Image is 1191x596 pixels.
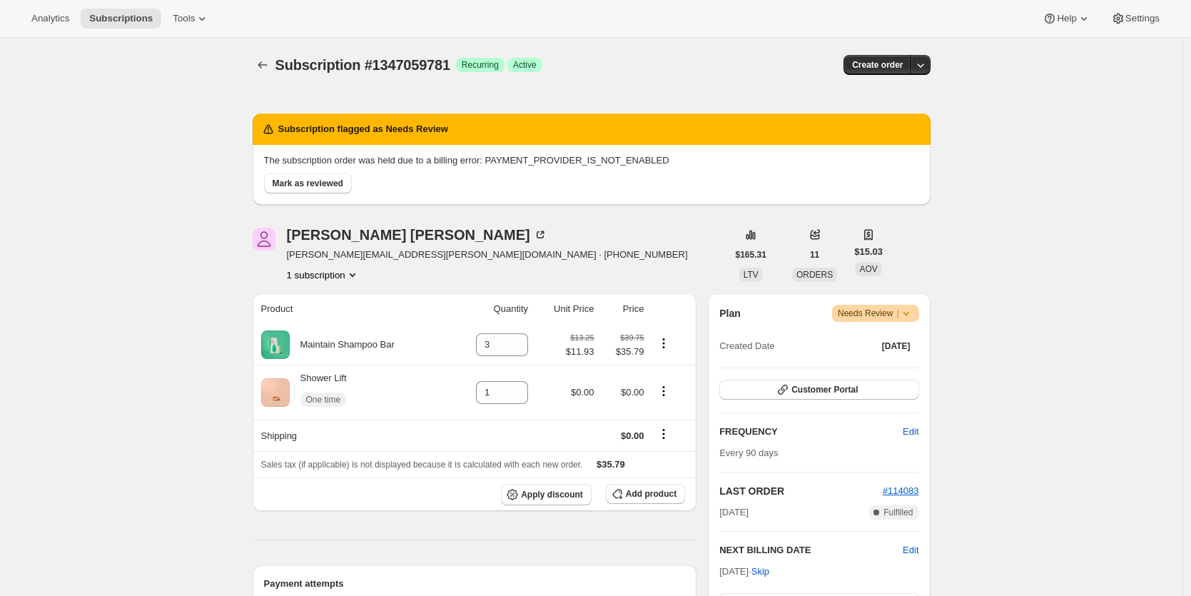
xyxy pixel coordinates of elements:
span: | [896,308,898,319]
span: $0.00 [571,387,594,398]
button: Edit [894,420,927,443]
button: Create order [843,55,911,75]
span: Allyson Talbott [253,228,275,251]
span: AOV [859,264,877,274]
span: Every 90 days [719,448,778,458]
h2: NEXT BILLING DATE [719,543,903,557]
span: Fulfilled [883,507,913,518]
span: Create order [852,59,903,71]
span: Apply discount [521,489,583,500]
h2: FREQUENCY [719,425,903,439]
span: Edit [903,425,918,439]
button: Settings [1103,9,1168,29]
span: Settings [1125,13,1160,24]
button: [DATE] [873,336,919,356]
th: Unit Price [532,293,598,325]
span: Subscriptions [89,13,153,24]
span: ORDERS [796,270,833,280]
button: Analytics [23,9,78,29]
span: LTV [744,270,759,280]
span: Mark as reviewed [273,178,343,189]
span: $35.79 [597,459,625,470]
span: Tools [173,13,195,24]
span: $15.03 [854,245,883,259]
span: $0.00 [621,430,644,441]
span: Subscription #1347059781 [275,57,450,73]
div: [PERSON_NAME] [PERSON_NAME] [287,228,547,242]
span: [DATE] [882,340,911,352]
button: $165.31 [727,245,775,265]
div: Shower Lift [290,371,347,414]
button: Tools [164,9,218,29]
span: Customer Portal [791,384,858,395]
span: Analytics [31,13,69,24]
span: $165.31 [736,249,766,261]
span: Created Date [719,339,774,353]
span: Recurring [462,59,499,71]
h2: LAST ORDER [719,484,883,498]
img: product img [261,378,290,407]
button: Mark as reviewed [264,173,352,193]
span: $0.00 [621,387,644,398]
small: $39.75 [620,333,644,342]
th: Price [598,293,648,325]
button: Help [1034,9,1099,29]
th: Quantity [450,293,532,325]
th: Shipping [253,420,451,451]
button: Add product [606,484,685,504]
span: Active [513,59,537,71]
small: $13.25 [570,333,594,342]
button: Product actions [652,335,675,351]
button: 11 [801,245,828,265]
span: One time [306,394,341,405]
span: Sales tax (if applicable) is not displayed because it is calculated with each new order. [261,460,583,470]
span: $35.79 [602,345,644,359]
button: Subscriptions [253,55,273,75]
h2: Subscription flagged as Needs Review [278,122,448,136]
button: Product actions [287,268,360,282]
th: Product [253,293,451,325]
button: #114083 [883,484,919,498]
button: Skip [743,560,778,583]
button: Product actions [652,383,675,399]
button: Customer Portal [719,380,918,400]
button: Shipping actions [652,426,675,442]
span: Add product [626,488,676,500]
span: [DATE] · [719,566,769,577]
button: Apply discount [501,484,592,505]
span: $11.93 [566,345,594,359]
p: The subscription order was held due to a billing error: PAYMENT_PROVIDER_IS_NOT_ENABLED [264,153,919,168]
img: product img [261,330,290,359]
span: [DATE] [719,505,749,520]
h2: Plan [719,306,741,320]
span: Needs Review [838,306,913,320]
button: Edit [903,543,918,557]
div: Maintain Shampoo Bar [290,338,395,352]
button: Subscriptions [81,9,161,29]
span: Help [1057,13,1076,24]
span: Skip [751,565,769,579]
span: [PERSON_NAME][EMAIL_ADDRESS][PERSON_NAME][DOMAIN_NAME] · [PHONE_NUMBER] [287,248,688,262]
a: #114083 [883,485,919,496]
h2: Payment attempts [264,577,686,591]
span: 11 [810,249,819,261]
